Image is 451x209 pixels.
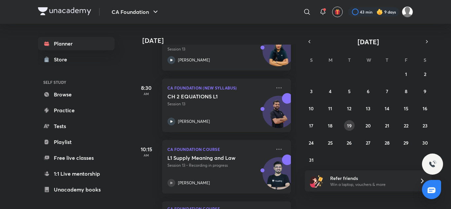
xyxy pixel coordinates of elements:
[306,137,317,148] button: August 24, 2025
[328,105,332,112] abbr: August 11, 2025
[309,105,314,112] abbr: August 10, 2025
[382,120,392,131] button: August 21, 2025
[38,151,115,164] a: Free live classes
[401,86,411,96] button: August 8, 2025
[344,103,355,114] button: August 12, 2025
[366,140,370,146] abbr: August 27, 2025
[376,9,383,15] img: streak
[263,38,295,70] img: Avatar
[142,37,297,45] h4: [DATE]
[167,46,271,52] p: Session 13
[306,86,317,96] button: August 3, 2025
[347,140,352,146] abbr: August 26, 2025
[344,137,355,148] button: August 26, 2025
[38,104,115,117] a: Practice
[38,120,115,133] a: Tests
[366,57,371,63] abbr: Wednesday
[38,135,115,149] a: Playlist
[420,137,430,148] button: August 30, 2025
[167,155,250,161] h5: L1 Supply Meaning and Law
[306,103,317,114] button: August 10, 2025
[167,145,271,153] p: CA Foundation Course
[38,88,115,101] a: Browse
[424,71,426,77] abbr: August 2, 2025
[329,57,332,63] abbr: Monday
[405,57,407,63] abbr: Friday
[133,153,159,157] p: AM
[385,140,390,146] abbr: August 28, 2025
[310,174,323,188] img: referral
[38,77,115,88] h6: SELF STUDY
[344,120,355,131] button: August 19, 2025
[429,160,436,168] img: ttu
[325,86,335,96] button: August 4, 2025
[263,161,295,192] img: Avatar
[329,88,331,94] abbr: August 4, 2025
[38,167,115,180] a: 1:1 Live mentorship
[386,88,388,94] abbr: August 7, 2025
[330,182,411,188] p: Win a laptop, vouchers & more
[167,162,271,168] p: Session 13 • Recording in progress
[38,53,115,66] a: Store
[422,140,428,146] abbr: August 30, 2025
[38,183,115,196] a: Unacademy books
[178,180,210,186] p: [PERSON_NAME]
[366,105,370,112] abbr: August 13, 2025
[334,9,340,15] img: avatar
[401,103,411,114] button: August 15, 2025
[54,55,71,63] div: Store
[347,122,352,129] abbr: August 19, 2025
[178,57,210,63] p: [PERSON_NAME]
[328,140,333,146] abbr: August 25, 2025
[363,137,373,148] button: August 27, 2025
[402,6,413,17] img: ansh jain
[382,86,392,96] button: August 7, 2025
[424,57,426,63] abbr: Saturday
[38,7,91,17] a: Company Logo
[133,145,159,153] h5: 10:15
[133,92,159,96] p: AM
[385,122,389,129] abbr: August 21, 2025
[385,105,389,112] abbr: August 14, 2025
[309,122,313,129] abbr: August 17, 2025
[404,122,408,129] abbr: August 22, 2025
[382,103,392,114] button: August 14, 2025
[325,137,335,148] button: August 25, 2025
[401,120,411,131] button: August 22, 2025
[405,71,407,77] abbr: August 1, 2025
[363,103,373,114] button: August 13, 2025
[404,105,408,112] abbr: August 15, 2025
[358,37,379,46] span: [DATE]
[332,7,343,17] button: avatar
[348,88,351,94] abbr: August 5, 2025
[367,88,369,94] abbr: August 6, 2025
[325,103,335,114] button: August 11, 2025
[330,175,411,182] h6: Refer friends
[309,157,314,163] abbr: August 31, 2025
[363,86,373,96] button: August 6, 2025
[365,122,371,129] abbr: August 20, 2025
[382,137,392,148] button: August 28, 2025
[38,7,91,15] img: Company Logo
[178,119,210,124] p: [PERSON_NAME]
[405,88,407,94] abbr: August 8, 2025
[363,120,373,131] button: August 20, 2025
[309,140,314,146] abbr: August 24, 2025
[420,69,430,79] button: August 2, 2025
[306,155,317,165] button: August 31, 2025
[401,137,411,148] button: August 29, 2025
[108,5,163,18] button: CA Foundation
[401,69,411,79] button: August 1, 2025
[328,122,332,129] abbr: August 18, 2025
[420,86,430,96] button: August 9, 2025
[306,120,317,131] button: August 17, 2025
[310,88,313,94] abbr: August 3, 2025
[424,88,426,94] abbr: August 9, 2025
[133,84,159,92] h5: 8:30
[167,93,250,100] h5: CH 2 EQUATIONS L1
[423,122,428,129] abbr: August 23, 2025
[420,103,430,114] button: August 16, 2025
[386,57,388,63] abbr: Thursday
[325,120,335,131] button: August 18, 2025
[423,105,427,112] abbr: August 16, 2025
